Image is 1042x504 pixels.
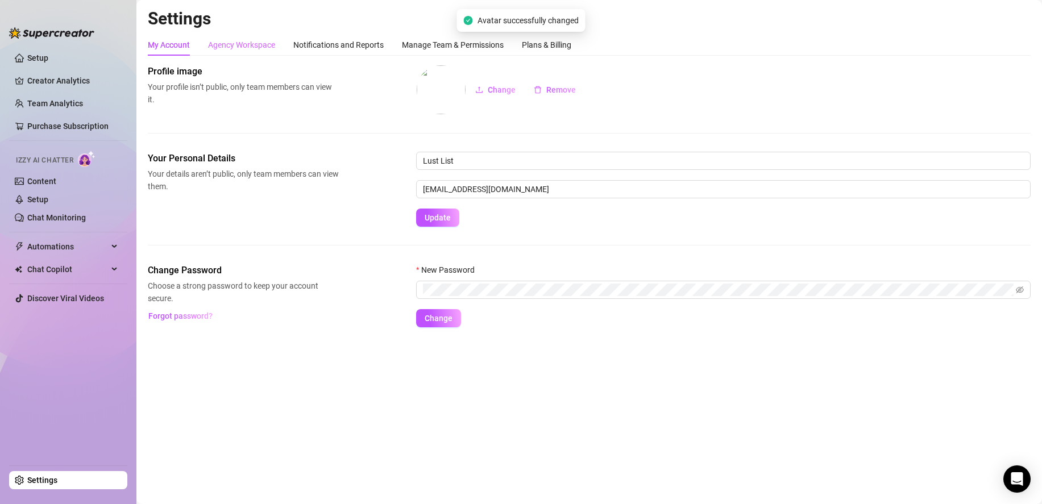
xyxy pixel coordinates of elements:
[208,39,275,51] div: Agency Workspace
[148,280,339,305] span: Choose a strong password to keep your account secure.
[148,168,339,193] span: Your details aren’t public, only team members can view them.
[416,309,461,327] button: Change
[148,39,190,51] div: My Account
[27,122,109,131] a: Purchase Subscription
[417,65,466,114] img: profilePics%2F1tk5C8eRPtNVE37J4EdYIQqUjEi1.png
[27,213,86,222] a: Chat Monitoring
[416,264,482,276] label: New Password
[416,209,459,227] button: Update
[1003,465,1031,493] div: Open Intercom Messenger
[416,152,1031,170] input: Enter name
[402,39,504,51] div: Manage Team & Permissions
[148,152,339,165] span: Your Personal Details
[27,72,118,90] a: Creator Analytics
[475,86,483,94] span: upload
[416,180,1031,198] input: Enter new email
[425,213,451,222] span: Update
[148,311,213,320] span: Forgot password?
[15,242,24,251] span: thunderbolt
[522,39,571,51] div: Plans & Billing
[27,238,108,256] span: Automations
[488,85,516,94] span: Change
[16,155,73,166] span: Izzy AI Chatter
[148,65,339,78] span: Profile image
[9,27,94,39] img: logo-BBDzfeDw.svg
[78,151,96,167] img: AI Chatter
[478,14,579,27] span: Avatar successfully changed
[27,260,108,278] span: Chat Copilot
[27,99,83,108] a: Team Analytics
[27,53,48,63] a: Setup
[425,314,452,323] span: Change
[464,16,473,25] span: check-circle
[27,294,104,303] a: Discover Viral Videos
[148,264,339,277] span: Change Password
[1016,286,1024,294] span: eye-invisible
[148,8,1031,30] h2: Settings
[423,284,1014,296] input: New Password
[27,177,56,186] a: Content
[534,86,542,94] span: delete
[27,195,48,204] a: Setup
[466,81,525,99] button: Change
[525,81,585,99] button: Remove
[148,307,213,325] button: Forgot password?
[293,39,384,51] div: Notifications and Reports
[27,476,57,485] a: Settings
[546,85,576,94] span: Remove
[148,81,339,106] span: Your profile isn’t public, only team members can view it.
[15,265,22,273] img: Chat Copilot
